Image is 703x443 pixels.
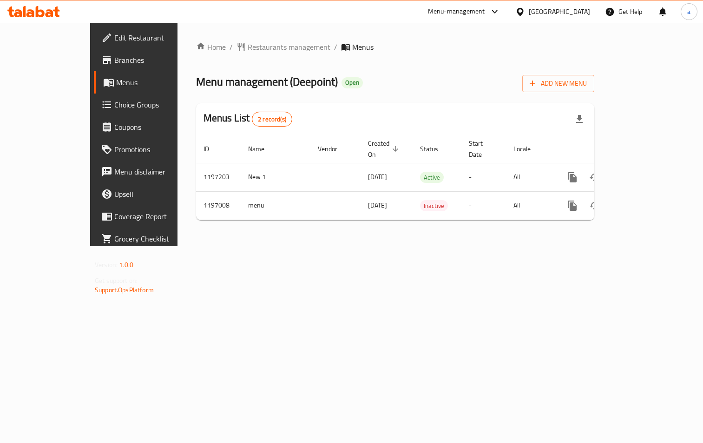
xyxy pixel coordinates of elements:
td: All [506,191,554,220]
button: Change Status [584,166,606,188]
a: Branches [94,49,208,71]
span: Coverage Report [114,211,200,222]
div: Open [342,77,363,88]
div: Menu-management [428,6,485,17]
span: 2 record(s) [252,115,292,124]
th: Actions [554,135,658,163]
span: Get support on: [95,275,138,287]
span: Menus [116,77,200,88]
a: Upsell [94,183,208,205]
span: [DATE] [368,199,387,211]
span: Start Date [469,138,495,160]
span: Active [420,172,444,183]
a: Home [196,41,226,53]
span: Promotions [114,144,200,155]
td: New 1 [241,163,310,191]
td: All [506,163,554,191]
span: Locale [513,143,543,154]
span: Status [420,143,450,154]
div: [GEOGRAPHIC_DATA] [529,7,590,17]
table: enhanced table [196,135,658,220]
a: Coverage Report [94,205,208,228]
span: Grocery Checklist [114,233,200,244]
button: more [561,166,584,188]
td: 1197203 [196,163,241,191]
span: Version: [95,259,118,271]
a: Menu disclaimer [94,161,208,183]
span: a [687,7,690,17]
h2: Menus List [204,111,292,127]
a: Support.OpsPlatform [95,284,154,296]
span: Inactive [420,201,448,211]
a: Choice Groups [94,94,208,116]
a: Promotions [94,138,208,161]
div: Export file [568,108,591,130]
li: / [334,41,337,53]
a: Menus [94,71,208,94]
span: Edit Restaurant [114,32,200,43]
span: [DATE] [368,171,387,183]
span: Coupons [114,121,200,133]
span: Menu management ( Deepoint ) [196,71,338,92]
td: 1197008 [196,191,241,220]
span: Choice Groups [114,99,200,110]
span: Menu disclaimer [114,166,200,177]
td: - [461,191,506,220]
span: Restaurants management [248,41,330,53]
span: Menus [352,41,374,53]
a: Edit Restaurant [94,27,208,49]
span: ID [204,143,221,154]
span: Branches [114,54,200,66]
span: 1.0.0 [119,259,133,271]
span: Name [248,143,276,154]
button: Change Status [584,195,606,217]
button: Add New Menu [522,75,594,92]
a: Restaurants management [237,41,330,53]
td: menu [241,191,310,220]
td: - [461,163,506,191]
a: Grocery Checklist [94,228,208,250]
span: Open [342,79,363,87]
div: Total records count [252,112,292,127]
button: more [561,195,584,217]
span: Add New Menu [530,78,587,89]
nav: breadcrumb [196,41,594,53]
a: Coupons [94,116,208,138]
span: Vendor [318,143,349,154]
span: Upsell [114,188,200,200]
li: / [230,41,233,53]
span: Created On [368,138,401,160]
